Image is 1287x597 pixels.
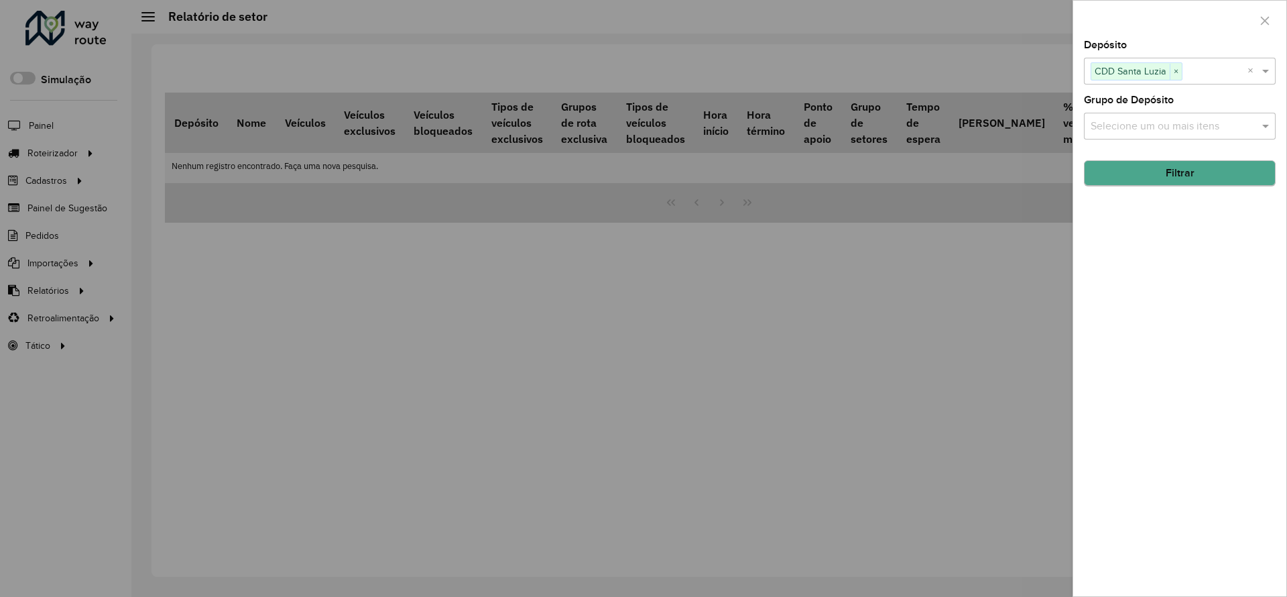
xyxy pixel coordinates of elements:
span: CDD Santa Luzia [1091,63,1170,79]
label: Depósito [1084,37,1127,53]
span: Clear all [1247,63,1259,79]
button: Filtrar [1084,160,1276,186]
span: × [1170,64,1182,80]
label: Grupo de Depósito [1084,92,1174,108]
